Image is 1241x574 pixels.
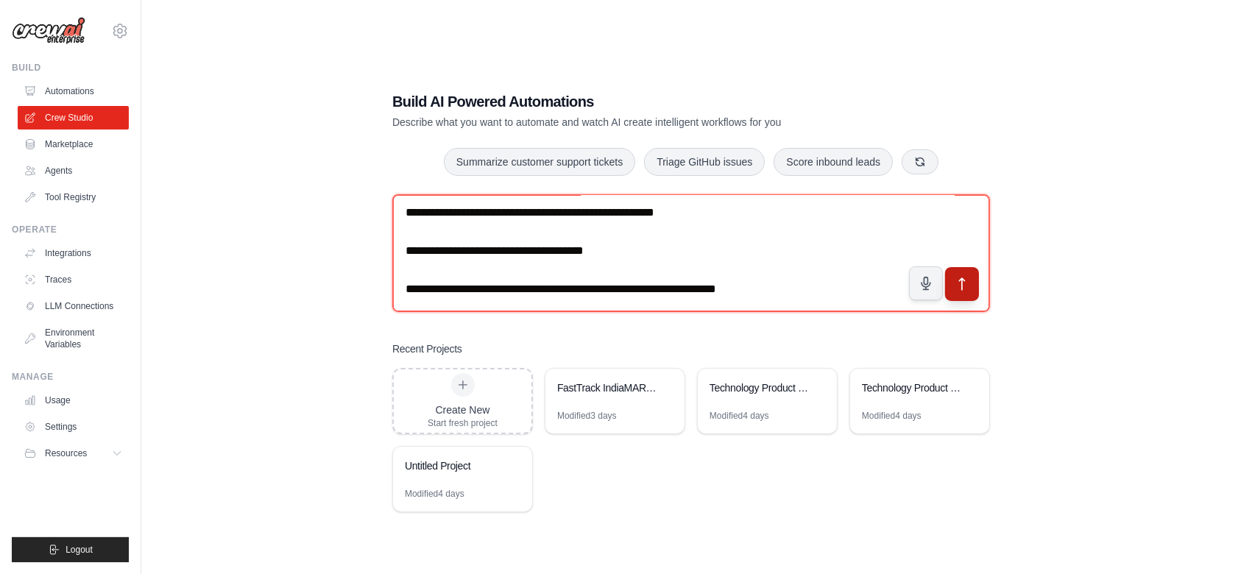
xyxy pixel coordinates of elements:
div: Modified 4 days [710,410,769,422]
div: Start fresh project [428,417,498,429]
button: Score inbound leads [774,148,893,176]
button: Click to speak your automation idea [909,266,943,300]
a: Agents [18,159,129,183]
a: Marketplace [18,132,129,156]
div: Create New [428,403,498,417]
a: Crew Studio [18,106,129,130]
div: Manage [12,371,129,383]
div: Modified 4 days [405,488,464,500]
iframe: Chat Widget [1167,503,1241,574]
div: Untitled Project [405,458,506,473]
button: Summarize customer support tickets [444,148,635,176]
div: Build [12,62,129,74]
a: Tool Registry [18,185,129,209]
p: Describe what you want to automate and watch AI create intelligent workflows for you [392,115,887,130]
div: Operate [12,224,129,235]
button: Get new suggestions [902,149,938,174]
span: Logout [66,544,93,556]
a: LLM Connections [18,294,129,318]
img: Logo [12,17,85,45]
div: Modified 4 days [862,410,922,422]
div: Technology Product Research Automation [710,380,810,395]
div: Modified 3 days [557,410,617,422]
a: Traces [18,268,129,291]
span: Resources [45,447,87,459]
a: Integrations [18,241,129,265]
button: Resources [18,442,129,465]
a: Usage [18,389,129,412]
button: Logout [12,537,129,562]
div: Technology Product Research & Analysis [862,380,963,395]
a: Settings [18,415,129,439]
h1: Build AI Powered Automations [392,91,887,112]
button: Triage GitHub issues [644,148,765,176]
a: Environment Variables [18,321,129,356]
a: Automations [18,79,129,103]
div: FastTrack IndiaMART SKU Generator [557,380,658,395]
h3: Recent Projects [392,341,462,356]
